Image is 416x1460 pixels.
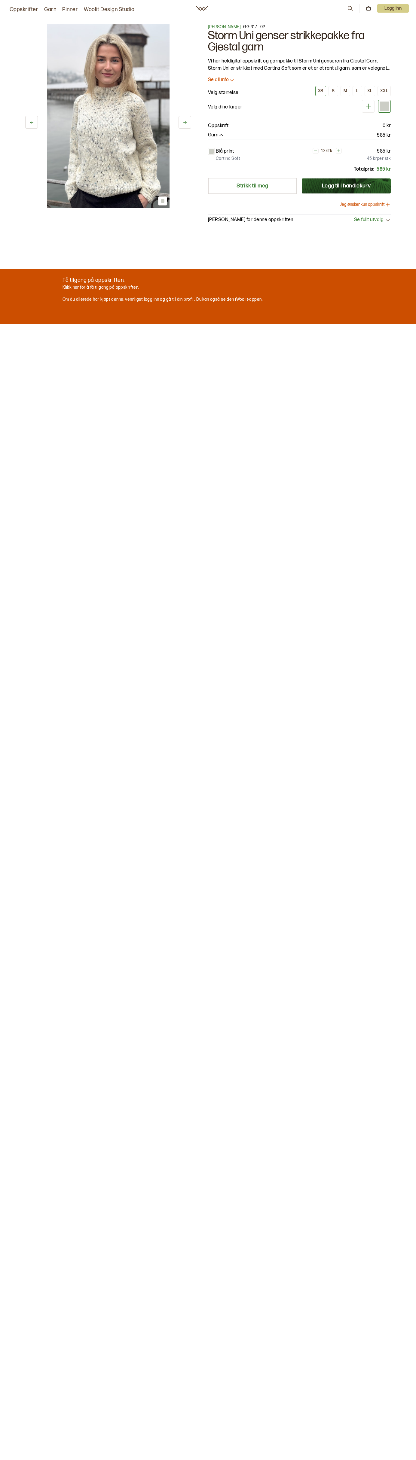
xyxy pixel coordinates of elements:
[315,86,326,96] button: XS
[208,217,391,223] button: [PERSON_NAME] for denne oppskriftenSe fullt utvalg
[340,202,391,208] button: Jeg ønsker kun oppskrift
[302,178,391,193] button: Legg til i handlekurv
[208,104,243,111] p: Velg dine farger
[341,86,350,96] button: M
[208,77,229,83] p: Se all info
[377,132,391,139] p: 585 kr
[318,88,323,94] div: XS
[216,156,240,162] p: Cortina Soft
[44,5,56,14] a: Garn
[377,166,391,173] p: 585 kr
[208,24,241,29] a: [PERSON_NAME]
[378,100,391,113] div: Blå print
[63,276,262,284] p: Få tilgang på oppskriften.
[383,122,391,129] p: 0 kr
[144,297,195,302] span: logg inn og gå til din profil.
[63,284,262,290] p: for å få tilgang på oppskriften.
[353,86,362,96] button: L
[365,86,375,96] button: XL
[329,86,338,96] button: S
[216,148,234,155] p: Blå print
[380,88,388,94] div: XXL
[208,77,391,83] button: Se all info
[354,166,374,173] p: Totalpris:
[378,86,391,96] button: XXL
[208,122,228,129] p: Oppskrift
[10,5,38,14] a: Oppskrifter
[344,88,347,94] div: M
[208,24,391,30] p: - GG 317 - 02
[354,217,384,223] span: Se fullt utvalg
[208,132,224,138] button: Garn
[208,217,293,223] p: [PERSON_NAME] for denne oppskriften
[62,5,78,14] a: Pinner
[63,285,79,290] a: Klikk her
[208,178,297,194] a: Strikk til meg
[194,297,236,302] span: . Du kan også se den i
[377,4,409,13] p: Logg inn
[208,89,239,96] p: Velg størrelse
[208,58,391,72] p: Vi har heldigital oppskrift og garnpakke til Storm Uni genseren fra Gjestal Garn. Storm Uni er st...
[47,24,170,208] img: Bilde av oppskrift
[377,4,409,13] button: User dropdown
[63,297,262,303] p: Om du allerede har kjøpt denne, vennligst
[236,297,262,302] a: Woolit-appen.
[367,156,391,162] p: 45 kr per stk
[196,6,208,11] a: Woolit
[84,5,135,14] a: Woolit Design Studio
[377,148,391,155] p: 585 kr
[332,88,335,94] div: S
[367,88,372,94] div: XL
[321,148,333,154] p: 13 stk.
[356,88,358,94] div: L
[208,30,391,53] h1: Storm Uni genser strikkepakke fra Gjestal garn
